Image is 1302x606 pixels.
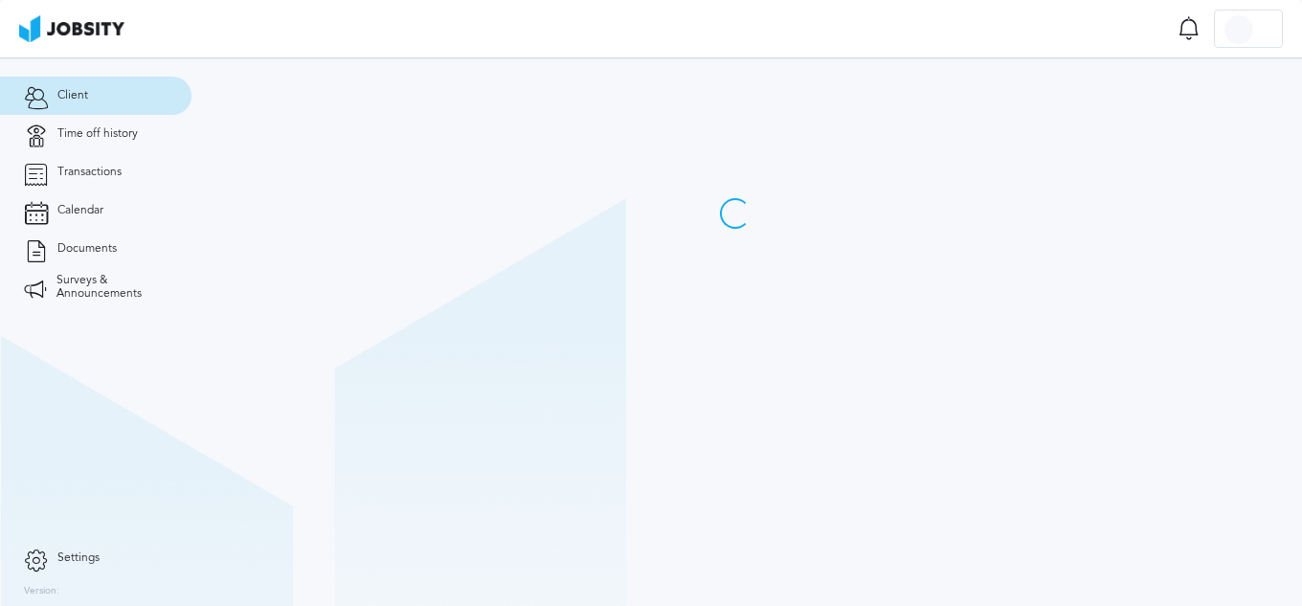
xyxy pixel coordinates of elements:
span: Documents [57,242,117,256]
span: Surveys & Announcements [56,274,168,301]
label: Version: [24,586,59,597]
img: ab4bad089aa723f57921c736e9817d99.png [19,15,124,42]
span: Calendar [57,204,103,217]
span: Settings [57,551,100,565]
span: Time off history [57,127,138,141]
span: Transactions [57,166,122,179]
span: Client [57,89,88,102]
